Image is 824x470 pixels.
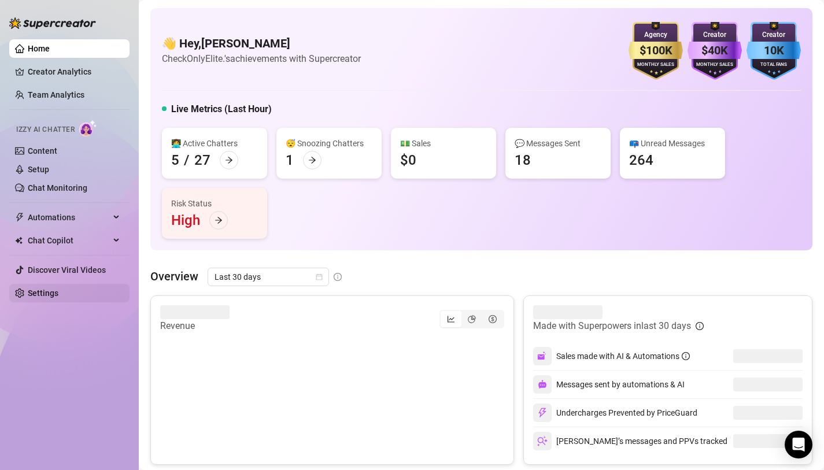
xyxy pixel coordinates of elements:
[28,208,110,227] span: Automations
[400,137,487,150] div: 💵 Sales
[629,151,653,169] div: 264
[696,322,704,330] span: info-circle
[28,288,58,298] a: Settings
[162,51,361,66] article: Check OnlyElite.'s achievements with Supercreator
[629,29,683,40] div: Agency
[515,137,601,150] div: 💬 Messages Sent
[629,22,683,80] img: gold-badge-CigiZidd.svg
[629,42,683,60] div: $100K
[688,29,742,40] div: Creator
[28,90,84,99] a: Team Analytics
[785,431,812,458] div: Open Intercom Messenger
[28,146,57,156] a: Content
[537,436,548,446] img: svg%3e
[28,44,50,53] a: Home
[171,151,179,169] div: 5
[9,17,96,29] img: logo-BBDzfeDw.svg
[400,151,416,169] div: $0
[162,35,361,51] h4: 👋 Hey, [PERSON_NAME]
[28,165,49,174] a: Setup
[688,61,742,69] div: Monthly Sales
[747,42,801,60] div: 10K
[28,265,106,275] a: Discover Viral Videos
[468,315,476,323] span: pie-chart
[439,310,504,328] div: segmented control
[334,273,342,281] span: info-circle
[15,236,23,245] img: Chat Copilot
[316,273,323,280] span: calendar
[160,319,230,333] article: Revenue
[215,216,223,224] span: arrow-right
[79,120,97,136] img: AI Chatter
[682,352,690,360] span: info-circle
[489,315,497,323] span: dollar-circle
[747,61,801,69] div: Total Fans
[15,213,24,222] span: thunderbolt
[171,137,258,150] div: 👩‍💻 Active Chatters
[308,156,316,164] span: arrow-right
[629,137,716,150] div: 📪 Unread Messages
[533,404,697,422] div: Undercharges Prevented by PriceGuard
[28,62,120,81] a: Creator Analytics
[150,268,198,285] article: Overview
[533,375,685,394] div: Messages sent by automations & AI
[286,137,372,150] div: 😴 Snoozing Chatters
[537,408,548,418] img: svg%3e
[556,350,690,362] div: Sales made with AI & Automations
[225,156,233,164] span: arrow-right
[629,61,683,69] div: Monthly Sales
[16,124,75,135] span: Izzy AI Chatter
[215,268,322,286] span: Last 30 days
[538,380,547,389] img: svg%3e
[447,315,455,323] span: line-chart
[688,22,742,80] img: purple-badge-B9DA21FR.svg
[194,151,210,169] div: 27
[747,22,801,80] img: blue-badge-DgoSNQY1.svg
[171,197,258,210] div: Risk Status
[537,351,548,361] img: svg%3e
[515,151,531,169] div: 18
[28,183,87,193] a: Chat Monitoring
[28,231,110,250] span: Chat Copilot
[533,432,727,450] div: [PERSON_NAME]’s messages and PPVs tracked
[688,42,742,60] div: $40K
[171,102,272,116] h5: Live Metrics (Last Hour)
[747,29,801,40] div: Creator
[286,151,294,169] div: 1
[533,319,691,333] article: Made with Superpowers in last 30 days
